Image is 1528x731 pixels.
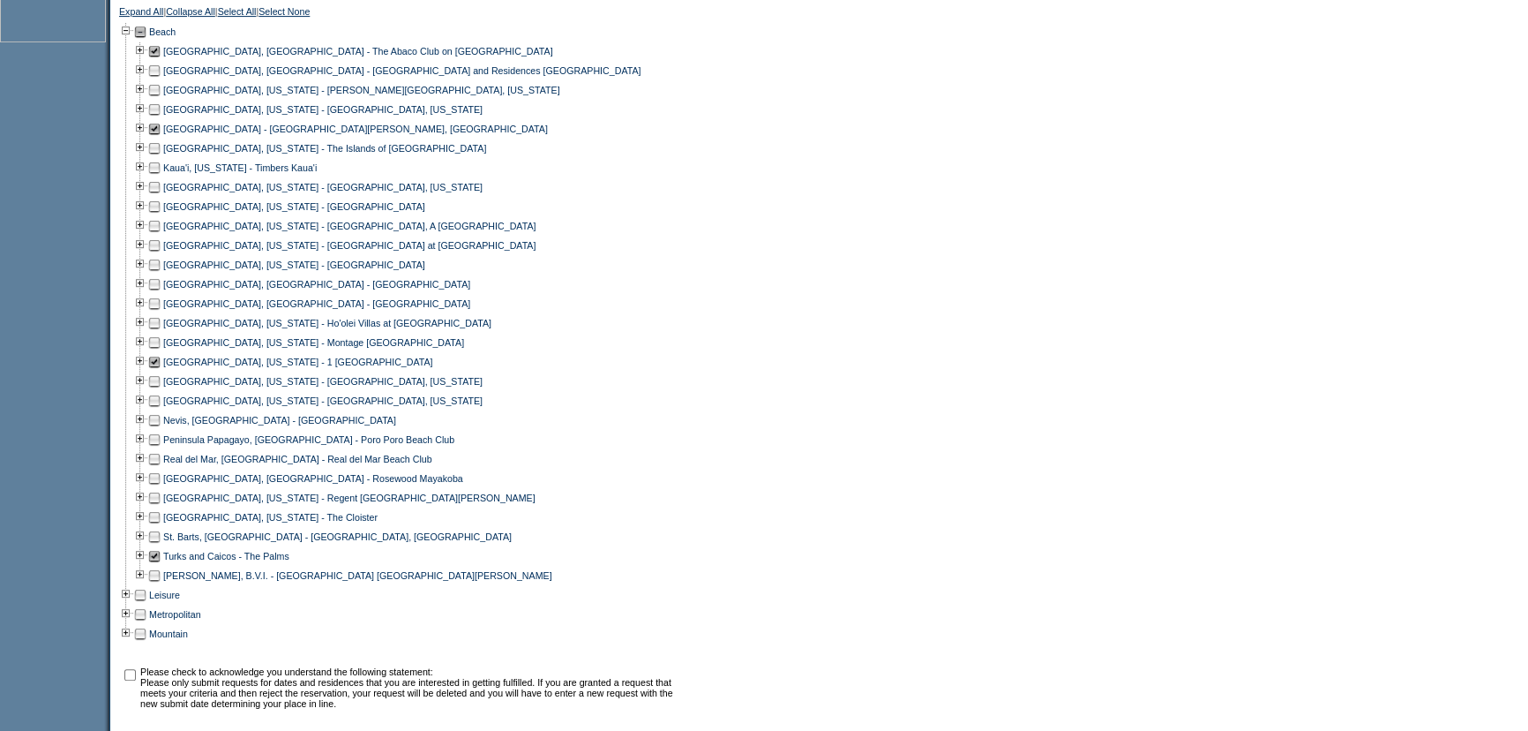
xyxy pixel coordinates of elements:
a: [GEOGRAPHIC_DATA], [US_STATE] - [GEOGRAPHIC_DATA], A [GEOGRAPHIC_DATA] [163,221,536,231]
a: [GEOGRAPHIC_DATA], [GEOGRAPHIC_DATA] - Rosewood Mayakoba [163,473,463,484]
a: Beach [149,26,176,37]
a: [GEOGRAPHIC_DATA], [US_STATE] - The Islands of [GEOGRAPHIC_DATA] [163,143,486,154]
a: [GEOGRAPHIC_DATA], [US_STATE] - [GEOGRAPHIC_DATA], [US_STATE] [163,104,483,115]
a: [GEOGRAPHIC_DATA], [US_STATE] - Regent [GEOGRAPHIC_DATA][PERSON_NAME] [163,493,536,503]
td: Please check to acknowledge you understand the following statement: Please only submit requests f... [140,667,678,709]
a: Nevis, [GEOGRAPHIC_DATA] - [GEOGRAPHIC_DATA] [163,415,396,426]
a: St. Barts, [GEOGRAPHIC_DATA] - [GEOGRAPHIC_DATA], [GEOGRAPHIC_DATA] [163,531,512,542]
a: [GEOGRAPHIC_DATA] - [GEOGRAPHIC_DATA][PERSON_NAME], [GEOGRAPHIC_DATA] [163,124,548,134]
a: [GEOGRAPHIC_DATA], [US_STATE] - Ho'olei Villas at [GEOGRAPHIC_DATA] [163,318,491,328]
a: Collapse All [166,6,215,22]
a: [GEOGRAPHIC_DATA], [US_STATE] - [PERSON_NAME][GEOGRAPHIC_DATA], [US_STATE] [163,85,560,95]
a: [GEOGRAPHIC_DATA], [GEOGRAPHIC_DATA] - [GEOGRAPHIC_DATA] [163,298,470,309]
a: [PERSON_NAME], B.V.I. - [GEOGRAPHIC_DATA] [GEOGRAPHIC_DATA][PERSON_NAME] [163,570,552,581]
a: Metropolitan [149,609,201,620]
a: [GEOGRAPHIC_DATA], [US_STATE] - 1 [GEOGRAPHIC_DATA] [163,357,433,367]
a: [GEOGRAPHIC_DATA], [GEOGRAPHIC_DATA] - [GEOGRAPHIC_DATA] [163,279,470,290]
a: Expand All [119,6,163,22]
a: [GEOGRAPHIC_DATA], [GEOGRAPHIC_DATA] - [GEOGRAPHIC_DATA] and Residences [GEOGRAPHIC_DATA] [163,65,640,76]
a: [GEOGRAPHIC_DATA], [US_STATE] - [GEOGRAPHIC_DATA] [163,201,425,212]
a: Kaua'i, [US_STATE] - Timbers Kaua'i [163,162,317,173]
a: Peninsula Papagayo, [GEOGRAPHIC_DATA] - Poro Poro Beach Club [163,434,454,445]
a: Mountain [149,629,188,639]
a: [GEOGRAPHIC_DATA], [US_STATE] - [GEOGRAPHIC_DATA], [US_STATE] [163,182,483,192]
a: [GEOGRAPHIC_DATA], [US_STATE] - [GEOGRAPHIC_DATA], [US_STATE] [163,376,483,387]
a: [GEOGRAPHIC_DATA], [US_STATE] - [GEOGRAPHIC_DATA] at [GEOGRAPHIC_DATA] [163,240,536,251]
a: [GEOGRAPHIC_DATA], [US_STATE] - The Cloister [163,512,378,523]
a: [GEOGRAPHIC_DATA], [US_STATE] - [GEOGRAPHIC_DATA] [163,260,425,270]
a: [GEOGRAPHIC_DATA], [US_STATE] - Montage [GEOGRAPHIC_DATA] [163,337,464,348]
a: Select All [218,6,257,22]
a: Select None [258,6,310,22]
a: Leisure [149,590,180,600]
div: | | | [119,6,679,22]
a: [GEOGRAPHIC_DATA], [GEOGRAPHIC_DATA] - The Abaco Club on [GEOGRAPHIC_DATA] [163,46,553,57]
a: [GEOGRAPHIC_DATA], [US_STATE] - [GEOGRAPHIC_DATA], [US_STATE] [163,396,483,406]
a: Real del Mar, [GEOGRAPHIC_DATA] - Real del Mar Beach Club [163,454,432,464]
a: Turks and Caicos - The Palms [163,551,289,561]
